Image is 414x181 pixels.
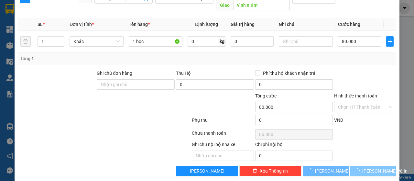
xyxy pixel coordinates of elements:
span: loading [355,168,362,173]
span: Xóa Thông tin [260,167,288,175]
span: SL [38,22,43,27]
button: [PERSON_NAME] và In [350,166,396,176]
span: [PERSON_NAME] [315,167,350,175]
input: Ghi Chú [279,36,333,47]
label: Ghi chú đơn hàng [97,71,132,76]
div: Tổng: 1 [20,55,160,62]
button: [PERSON_NAME] [303,166,349,176]
span: plus [387,39,393,44]
span: Thu Hộ [176,71,191,76]
div: Ghi chú nội bộ nhà xe [192,141,254,151]
button: delete [20,36,31,47]
b: GỬI : Văn phòng Lào Cai [8,47,66,69]
span: loading [308,168,315,173]
span: delete [253,168,257,174]
span: Tên hàng [129,22,150,27]
li: Hotline: 19003239 - 0926.621.621 [36,24,147,32]
input: Nhập ghi chú [192,151,254,161]
span: Giá trị hàng [231,22,255,27]
div: Phụ thu [191,117,255,128]
span: VND [334,118,343,123]
b: [PERSON_NAME] Sunrise [49,7,133,16]
input: 0 [231,36,274,47]
input: VD: Bàn, Ghế [129,36,183,47]
img: logo.jpg [8,8,40,40]
input: Ghi chú đơn hàng [97,79,175,90]
span: [PERSON_NAME] và In [362,167,408,175]
span: Đơn vị tính [70,22,94,27]
span: Định lượng [195,22,218,27]
div: Chưa thanh toán [191,130,255,141]
span: Khác [73,37,120,46]
h1: H6QVHJ9H [71,47,112,61]
span: Tổng cước [255,93,277,98]
label: Hình thức thanh toán [334,93,377,98]
li: Số [GEOGRAPHIC_DATA], [GEOGRAPHIC_DATA] [36,16,147,24]
button: plus [386,36,394,47]
th: Ghi chú [276,18,335,31]
button: [PERSON_NAME] [176,166,238,176]
span: Phí thu hộ khách nhận trả [260,70,318,77]
button: deleteXóa Thông tin [239,166,301,176]
span: [PERSON_NAME] [190,167,224,175]
span: kg [219,36,225,47]
span: Cước hàng [338,22,360,27]
b: Gửi khách hàng [61,33,121,41]
div: Chi phí nội bộ [255,141,333,151]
